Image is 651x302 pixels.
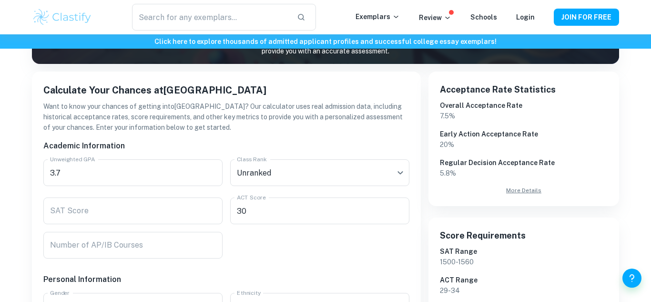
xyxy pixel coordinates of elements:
h6: ACT Range [440,275,608,285]
label: Unweighted GPA [50,155,95,163]
button: JOIN FOR FREE [554,9,619,26]
p: 29 - 34 [440,285,608,296]
h6: Acceptance Rate Statistics [440,83,608,96]
input: Search for any exemplars... [132,4,289,31]
h6: SAT Range [440,246,608,257]
p: Review [419,12,451,23]
label: ACT Score [237,193,266,201]
h6: Academic Information [43,140,409,152]
h6: Personal Information [43,274,409,285]
h6: Regular Decision Acceptance Rate [440,157,608,168]
p: 20 % [440,139,608,150]
a: Schools [470,13,497,21]
p: Exemplars [356,11,400,22]
h6: Score Requirements [440,229,608,242]
label: Class Rank [237,155,266,163]
p: 5.8 % [440,168,608,178]
img: Clastify logo [32,8,92,27]
p: 7.5 % [440,111,608,121]
div: Unranked [230,159,409,186]
label: Gender [50,289,70,297]
p: Want to know your chances of getting into [GEOGRAPHIC_DATA] ? Our calculator uses real admission ... [43,101,409,133]
h6: Click here to explore thousands of admitted applicant profiles and successful college essay exemp... [2,36,649,47]
h6: Early Action Acceptance Rate [440,129,608,139]
a: More Details [440,186,608,195]
button: Help and Feedback [622,269,641,288]
p: 1500 - 1560 [440,257,608,267]
h6: Overall Acceptance Rate [440,100,608,111]
a: Login [516,13,535,21]
label: Ethnicity [237,289,261,297]
h5: Calculate Your Chances at [GEOGRAPHIC_DATA] [43,83,409,97]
